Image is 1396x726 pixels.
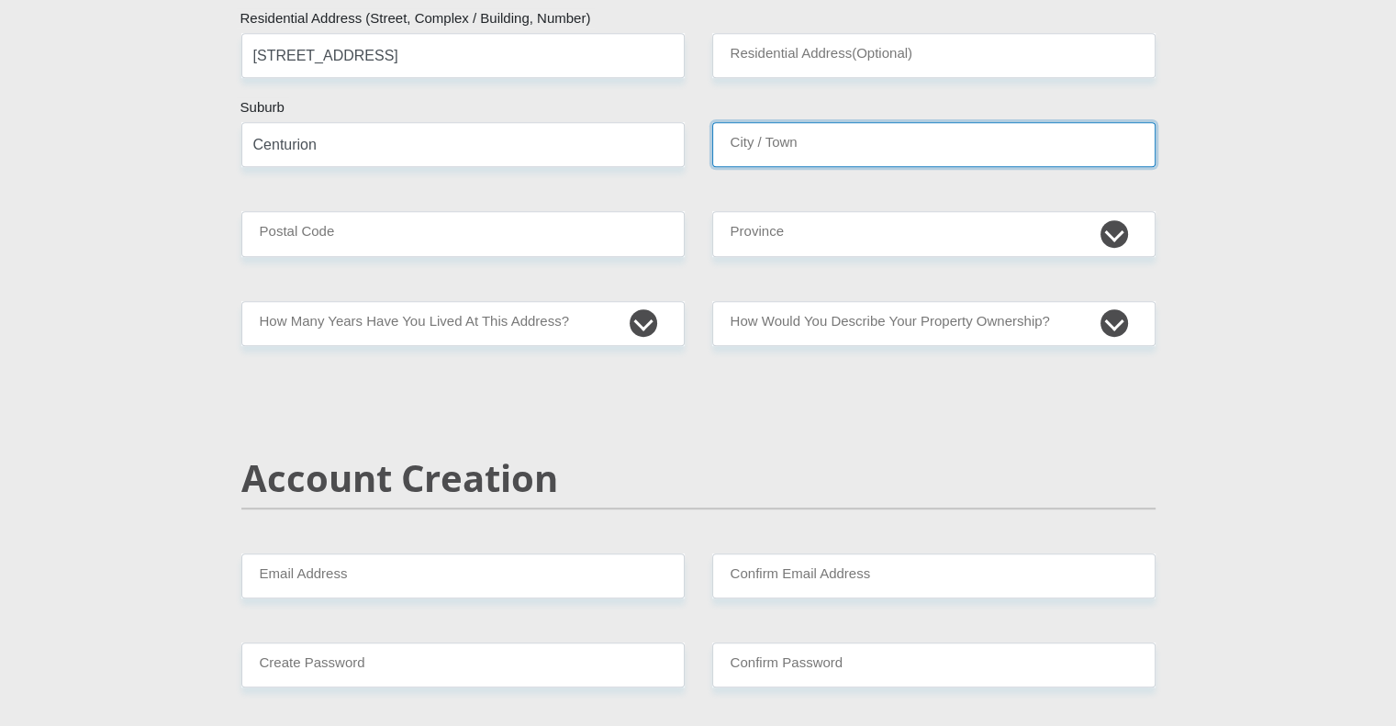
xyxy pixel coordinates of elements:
[712,33,1156,78] input: Address line 2 (Optional)
[712,553,1156,598] input: Confirm Email Address
[241,301,685,346] select: Please select a value
[241,33,685,78] input: Valid residential address
[241,553,685,598] input: Email Address
[241,122,685,167] input: Suburb
[712,122,1156,167] input: City
[241,211,685,256] input: Postal Code
[712,642,1156,687] input: Confirm Password
[241,642,685,687] input: Create Password
[712,301,1156,346] select: Please select a value
[241,456,1156,500] h2: Account Creation
[712,211,1156,256] select: Please Select a Province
